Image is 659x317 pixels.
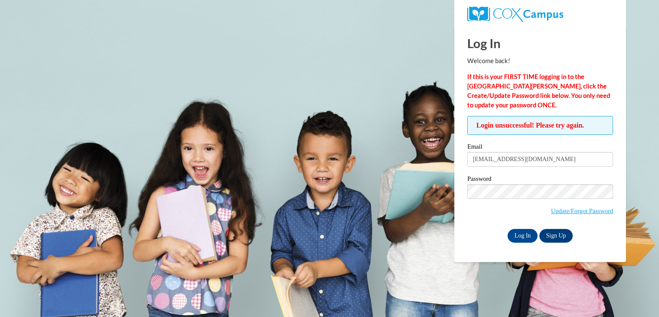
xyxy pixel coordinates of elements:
a: Sign Up [539,229,573,243]
label: Email [467,143,613,152]
input: Log In [508,229,538,243]
strong: If this is your FIRST TIME logging in to the [GEOGRAPHIC_DATA][PERSON_NAME], click the Create/Upd... [467,73,610,109]
a: Update/Forgot Password [551,207,613,214]
a: COX Campus [467,6,613,22]
label: Password [467,176,613,184]
p: Welcome back! [467,56,613,66]
h1: Log In [467,34,613,52]
span: Login unsuccessful! Please try again. [467,116,613,135]
img: COX Campus [467,6,563,22]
